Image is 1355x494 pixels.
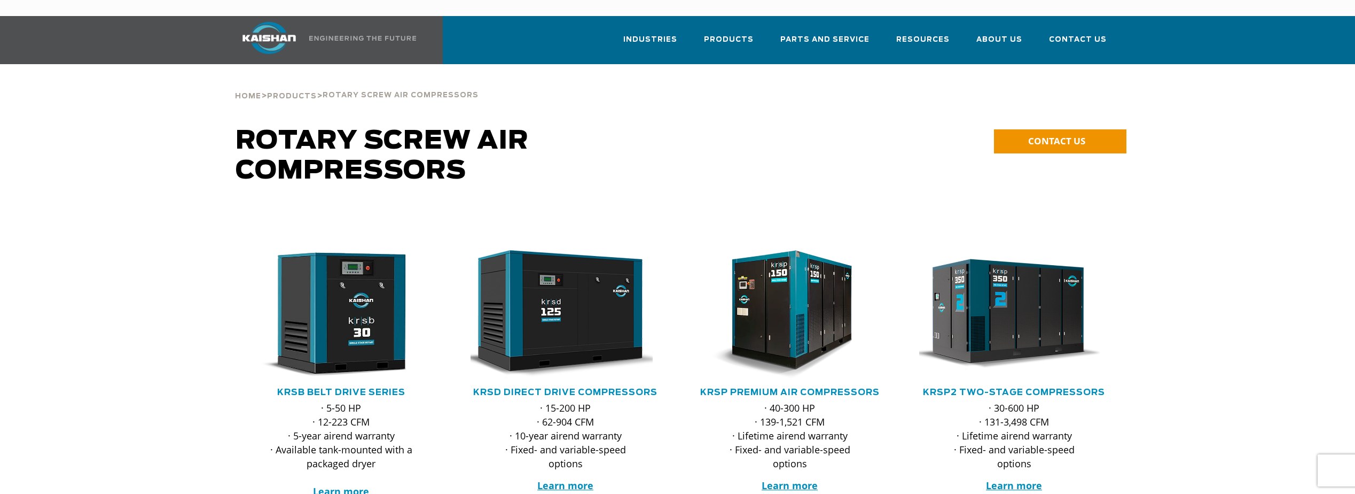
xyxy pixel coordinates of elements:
[923,388,1105,397] a: KRSP2 Two-Stage Compressors
[323,92,479,99] span: Rotary Screw Air Compressors
[994,129,1126,153] a: CONTACT US
[1028,135,1085,147] span: CONTACT US
[700,388,880,397] a: KRSP Premium Air Compressors
[976,34,1022,46] span: About Us
[704,34,754,46] span: Products
[473,388,657,397] a: KRSD Direct Drive Compressors
[919,250,1109,379] div: krsp350
[1049,26,1107,62] a: Contact Us
[309,36,416,41] img: Engineering the future
[537,479,593,492] a: Learn more
[267,93,317,100] span: Products
[911,250,1101,379] img: krsp350
[246,250,436,379] div: krsb30
[471,250,661,379] div: krsd125
[695,250,885,379] div: krsp150
[687,250,877,379] img: krsp150
[976,26,1022,62] a: About Us
[716,401,864,470] p: · 40-300 HP · 139-1,521 CFM · Lifetime airend warranty · Fixed- and variable-speed options
[235,64,479,105] div: > >
[780,26,870,62] a: Parts and Service
[896,26,950,62] a: Resources
[623,34,677,46] span: Industries
[229,22,309,54] img: kaishan logo
[463,250,653,379] img: krsd125
[236,128,529,184] span: Rotary Screw Air Compressors
[986,479,1042,492] a: Learn more
[492,401,639,470] p: · 15-200 HP · 62-904 CFM · 10-year airend warranty · Fixed- and variable-speed options
[941,401,1088,470] p: · 30-600 HP · 131-3,498 CFM · Lifetime airend warranty · Fixed- and variable-speed options
[762,479,818,492] a: Learn more
[1049,34,1107,46] span: Contact Us
[896,34,950,46] span: Resources
[623,26,677,62] a: Industries
[704,26,754,62] a: Products
[780,34,870,46] span: Parts and Service
[235,93,261,100] span: Home
[229,16,418,64] a: Kaishan USA
[267,91,317,101] a: Products
[235,91,261,101] a: Home
[277,388,405,397] a: KRSB Belt Drive Series
[238,250,428,379] img: krsb30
